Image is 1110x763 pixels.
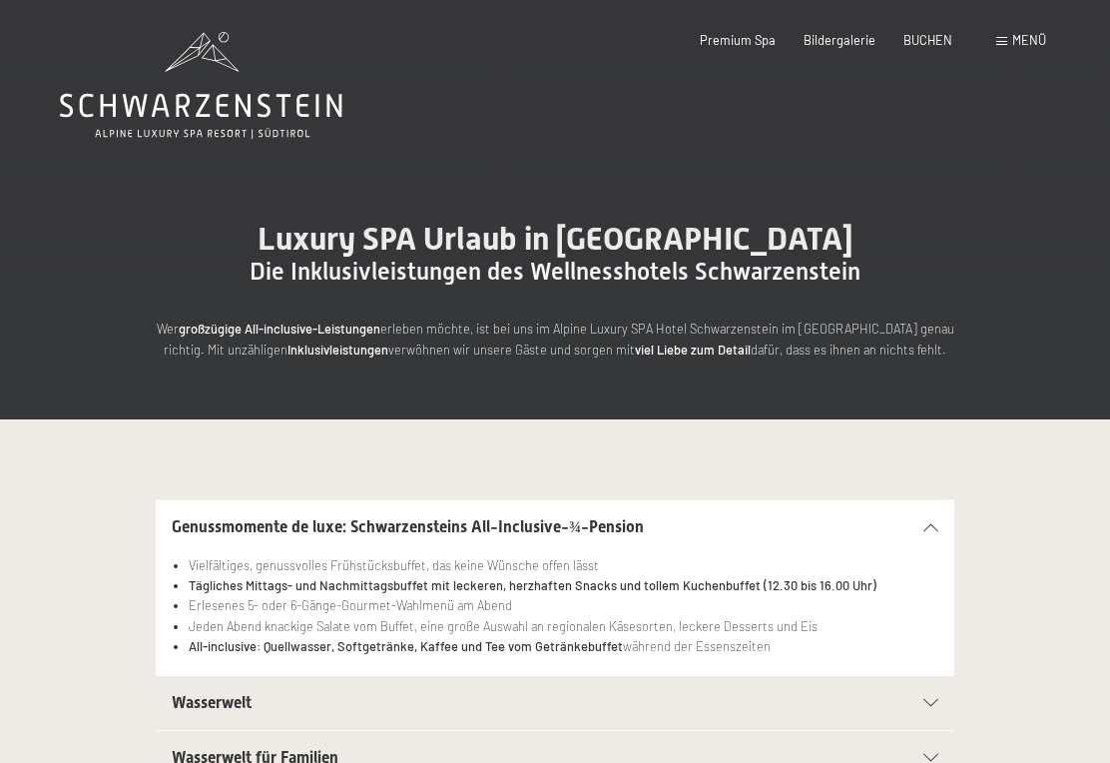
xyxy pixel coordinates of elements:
a: Premium Spa [700,32,776,48]
span: Genussmomente de luxe: Schwarzensteins All-Inclusive-¾-Pension [172,517,644,536]
a: Bildergalerie [804,32,875,48]
span: Die Inklusivleistungen des Wellnesshotels Schwarzenstein [250,258,860,286]
li: Erlesenes 5- oder 6-Gänge-Gourmet-Wahlmenü am Abend [189,595,938,615]
span: Wasserwelt [172,693,252,712]
strong: Tägliches Mittags- und Nachmittagsbuffet mit leckeren, herzhaften Snacks und tollem Kuchenbuffet ... [189,577,876,593]
p: Wer erleben möchte, ist bei uns im Alpine Luxury SPA Hotel Schwarzenstein im [GEOGRAPHIC_DATA] ge... [156,319,954,360]
span: Luxury SPA Urlaub in [GEOGRAPHIC_DATA] [258,220,853,258]
strong: Inklusivleistungen [287,342,388,358]
strong: All-inclusive: Quellwasser, Softgetränke, Kaffee und Tee vom Getränkebuffet [189,638,623,654]
span: Menü [1012,32,1046,48]
a: BUCHEN [903,32,952,48]
strong: großzügige All-inclusive-Leistungen [179,321,380,337]
li: Jeden Abend knackige Salate vom Buffet, eine große Auswahl an regionalen Käsesorten, leckere Dess... [189,616,938,636]
li: während der Essenszeiten [189,636,938,656]
strong: viel Liebe zum Detail [635,342,751,358]
li: Vielfältiges, genussvolles Frühstücksbuffet, das keine Wünsche offen lässt [189,555,938,575]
